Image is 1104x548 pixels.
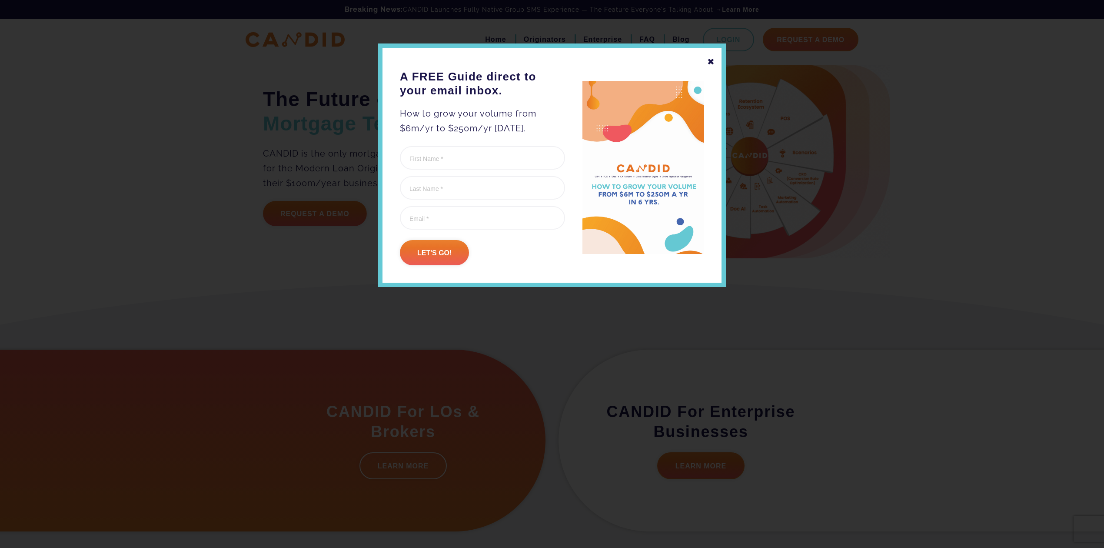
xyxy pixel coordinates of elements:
[400,70,565,97] h3: A FREE Guide direct to your email inbox.
[400,146,565,170] input: First Name *
[400,106,565,136] p: How to grow your volume from $6m/yr to $250m/yr [DATE].
[400,206,565,230] input: Email *
[400,176,565,200] input: Last Name *
[707,54,715,69] div: ✖
[582,81,704,254] img: A FREE Guide direct to your email inbox.
[400,240,469,265] input: Let's go!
